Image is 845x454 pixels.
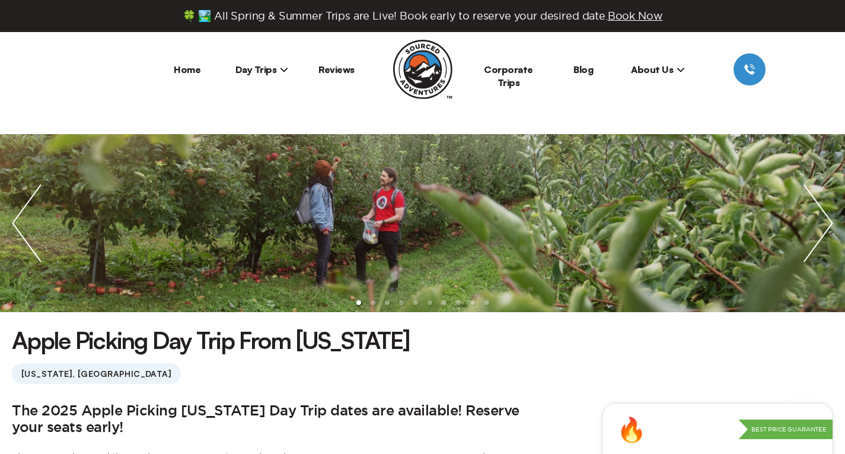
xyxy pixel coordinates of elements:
iframe: Help Scout Beacon - Open [786,395,821,430]
span: About Us [631,64,685,75]
li: slide item 7 [442,300,447,305]
span: [US_STATE], [GEOGRAPHIC_DATA] [12,363,181,384]
span: 🍀 🏞️ All Spring & Summer Trips are Live! Book early to reserve your desired date. [183,9,663,23]
span: Day Trips [235,64,289,75]
a: Blog [573,64,593,75]
li: slide item 8 [456,300,461,305]
li: slide item 4 [399,300,404,305]
p: Best Price Guarantee [738,420,833,440]
li: slide item 9 [470,300,475,305]
li: slide item 5 [413,300,418,305]
div: 🔥 [617,418,646,442]
a: Corporate Trips [484,64,533,88]
li: slide item 10 [484,300,489,305]
h2: The 2025 Apple Picking [US_STATE] Day Trip dates are available! Reserve your seats early! [12,403,549,437]
a: Reviews [318,64,355,75]
li: slide item 3 [385,300,390,305]
li: slide item 6 [428,300,432,305]
a: Home [174,64,200,75]
li: slide item 2 [371,300,375,305]
h1: Apple Picking Day Trip From [US_STATE] [12,324,410,356]
span: Book Now [608,10,663,21]
img: Sourced Adventures company logo [393,40,452,99]
li: slide item 1 [356,300,361,305]
img: next slide / item [792,134,845,312]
